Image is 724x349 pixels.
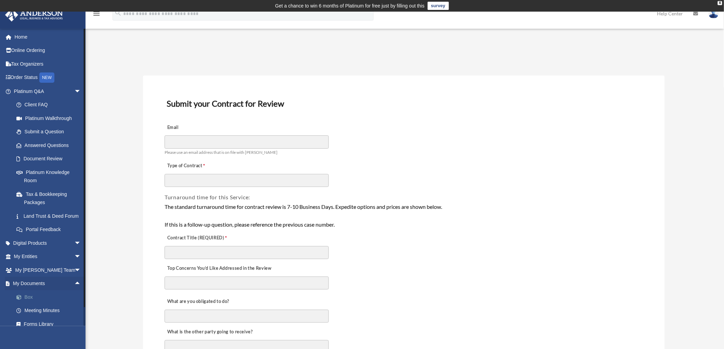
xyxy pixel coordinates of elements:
[10,165,91,187] a: Platinum Knowledge Room
[428,2,449,10] a: survey
[10,152,88,166] a: Document Review
[10,111,91,125] a: Platinum Walkthrough
[5,44,91,57] a: Online Ordering
[5,263,91,277] a: My [PERSON_NAME] Teamarrow_drop_down
[165,150,277,155] span: Please use an email address that is on file with [PERSON_NAME]
[74,250,88,264] span: arrow_drop_down
[5,236,91,250] a: Digital Productsarrow_drop_down
[92,10,101,18] i: menu
[709,9,719,18] img: User Pic
[39,72,54,83] div: NEW
[10,304,91,318] a: Meeting Minutes
[114,9,122,17] i: search
[10,98,91,112] a: Client FAQ
[92,12,101,18] a: menu
[10,290,91,304] a: Box
[5,30,91,44] a: Home
[165,327,255,337] label: What is the other party going to receive?
[10,125,91,139] a: Submit a Question
[10,223,91,237] a: Portal Feedback
[10,187,91,209] a: Tax & Bookkeeping Packages
[165,233,233,243] label: Contract Title (REQUIRED)
[10,138,91,152] a: Answered Questions
[74,277,88,291] span: arrow_drop_up
[5,277,91,291] a: My Documentsarrow_drop_up
[74,84,88,98] span: arrow_drop_down
[5,57,91,71] a: Tax Organizers
[10,209,91,223] a: Land Trust & Deed Forum
[5,250,91,264] a: My Entitiesarrow_drop_down
[275,2,425,10] div: Get a chance to win 6 months of Platinum for free just by filling out this
[5,84,91,98] a: Platinum Q&Aarrow_drop_down
[165,161,233,171] label: Type of Contract
[74,236,88,250] span: arrow_drop_down
[165,194,250,200] span: Turnaround time for this Service:
[74,263,88,277] span: arrow_drop_down
[718,1,722,5] div: close
[165,123,233,132] label: Email
[165,297,233,307] label: What are you obligated to do?
[5,71,91,85] a: Order StatusNEW
[165,264,273,273] label: Top Concerns You’d Like Addressed in the Review
[10,317,91,331] a: Forms Library
[165,202,643,229] div: The standard turnaround time for contract review is 7-10 Business Days. Expedite options and pric...
[3,8,65,22] img: Anderson Advisors Platinum Portal
[164,96,644,111] h3: Submit your Contract for Review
